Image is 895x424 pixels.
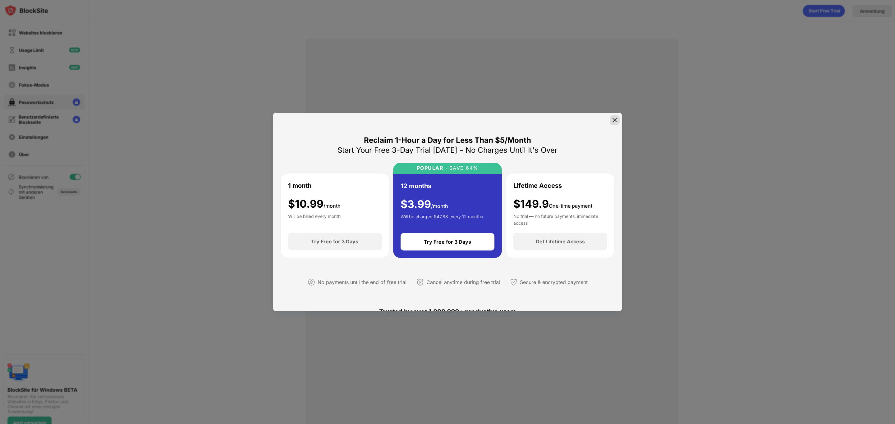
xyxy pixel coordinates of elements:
[536,238,585,245] div: Get Lifetime Access
[447,165,479,171] div: SAVE 64%
[401,181,431,191] div: 12 months
[431,203,448,209] span: /month
[288,213,341,225] div: Will be billed every month
[510,278,517,286] img: secured-payment
[337,145,558,155] div: Start Your Free 3-Day Trial [DATE] – No Charges Until It's Over
[401,213,483,226] div: Will be charged $47.88 every 12 months
[424,239,471,245] div: Try Free for 3 Days
[401,198,448,211] div: $ 3.99
[308,278,315,286] img: not-paying
[549,203,592,209] span: One-time payment
[311,238,358,245] div: Try Free for 3 Days
[288,181,311,190] div: 1 month
[416,278,424,286] img: cancel-anytime
[417,165,447,171] div: POPULAR ·
[513,181,562,190] div: Lifetime Access
[364,135,531,145] div: Reclaim 1-Hour a Day for Less Than $5/Month
[426,278,500,287] div: Cancel anytime during free trial
[520,278,588,287] div: Secure & encrypted payment
[288,198,341,210] div: $ 10.99
[318,278,406,287] div: No payments until the end of free trial
[513,213,607,225] div: No trial — no future payments, immediate access
[324,203,341,209] span: /month
[513,198,592,210] div: $149.9
[280,297,615,327] div: Trusted by over 1,000,000+ productive users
